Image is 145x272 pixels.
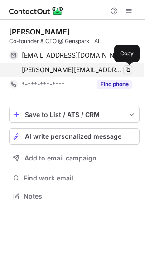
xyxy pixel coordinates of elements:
div: Co-founder & CEO @ Genspark | AI [9,37,140,45]
span: Find work email [24,174,136,182]
span: AI write personalized message [25,133,121,140]
button: Reveal Button [97,80,132,89]
span: [PERSON_NAME][EMAIL_ADDRESS] [22,66,122,74]
div: Save to List / ATS / CRM [25,111,124,118]
span: Notes [24,192,136,200]
button: AI write personalized message [9,128,140,145]
button: Find work email [9,172,140,185]
button: Add to email campaign [9,150,140,166]
img: ContactOut v5.3.10 [9,5,63,16]
span: [EMAIL_ADDRESS][DOMAIN_NAME] [22,51,126,59]
div: [PERSON_NAME] [9,27,70,36]
button: save-profile-one-click [9,107,140,123]
span: Add to email campaign [24,155,97,162]
button: Notes [9,190,140,203]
